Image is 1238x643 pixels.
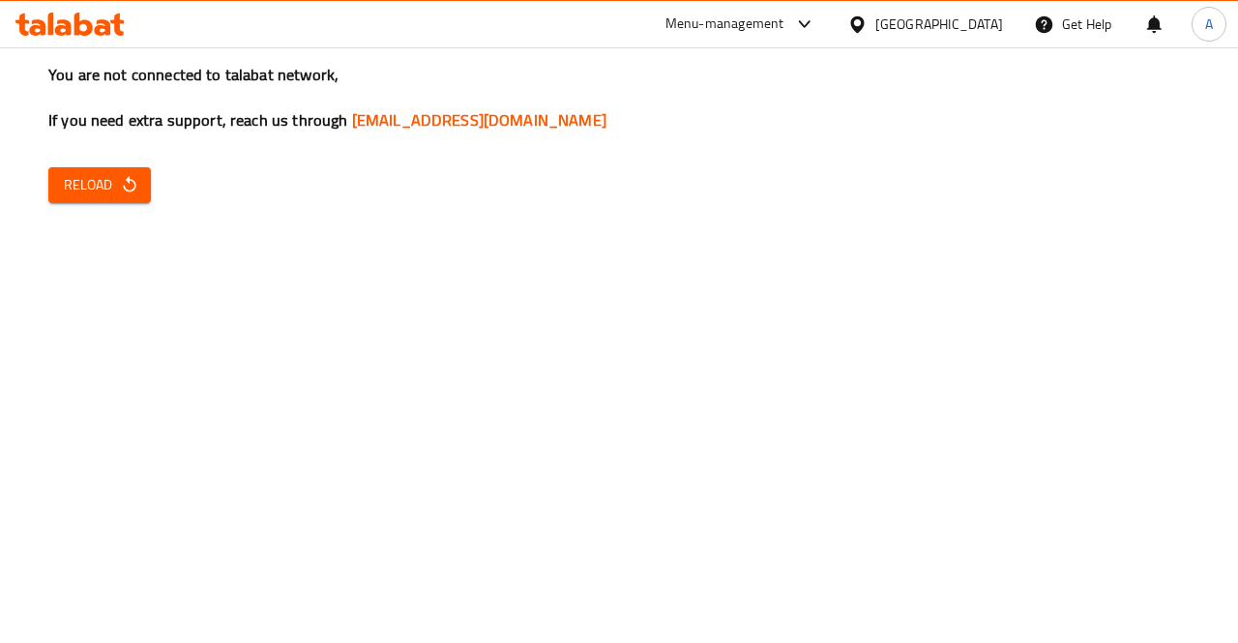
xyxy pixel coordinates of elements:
[875,14,1003,35] div: [GEOGRAPHIC_DATA]
[64,173,135,197] span: Reload
[48,64,1190,132] h3: You are not connected to talabat network, If you need extra support, reach us through
[1205,14,1213,35] span: A
[48,167,151,203] button: Reload
[352,105,606,134] a: [EMAIL_ADDRESS][DOMAIN_NAME]
[665,13,784,36] div: Menu-management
